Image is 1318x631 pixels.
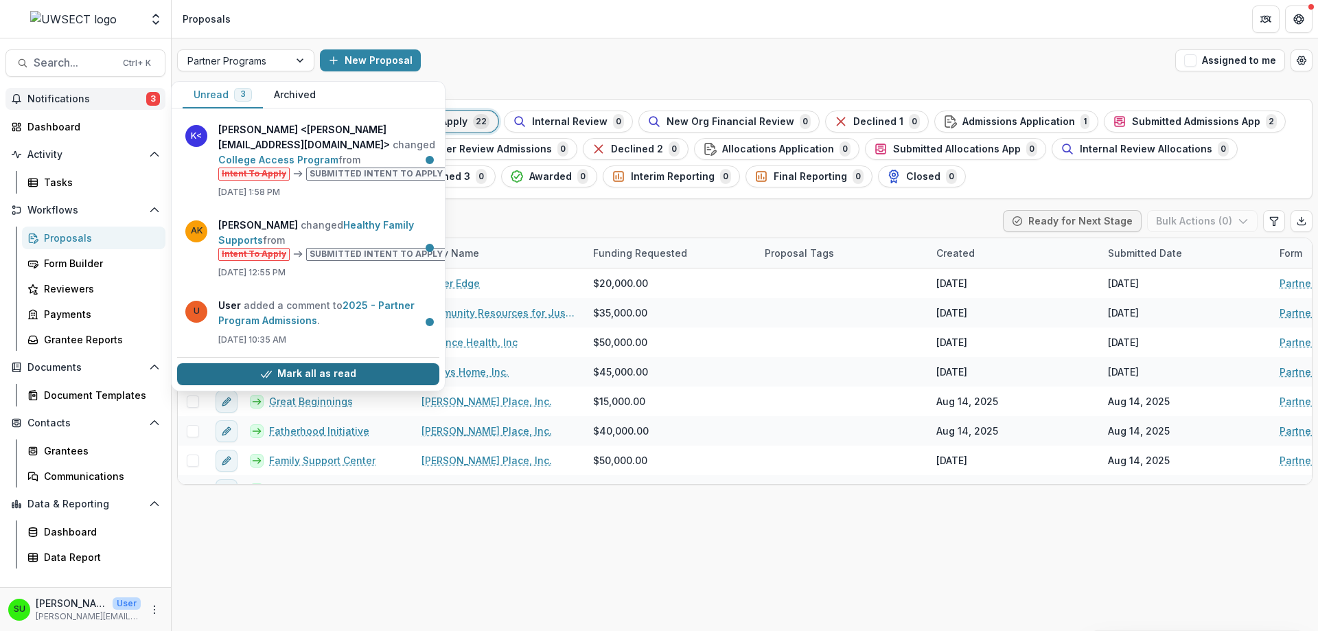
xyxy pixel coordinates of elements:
[928,238,1100,268] div: Created
[421,365,509,379] a: Always Home, Inc.
[421,424,552,438] a: [PERSON_NAME] Place, Inc.
[263,82,327,108] button: Archived
[1291,210,1313,232] button: Export table data
[5,88,165,110] button: Notifications3
[22,384,165,406] a: Document Templates
[27,205,143,216] span: Workflows
[146,5,165,33] button: Open entity switcher
[5,493,165,515] button: Open Data & Reporting
[669,141,680,157] span: 0
[1108,335,1139,349] div: [DATE]
[720,169,731,184] span: 0
[146,92,160,106] span: 3
[421,453,552,468] a: [PERSON_NAME] Place, Inc.
[413,238,585,268] div: Entity Name
[756,238,928,268] div: Proposal Tags
[183,82,263,108] button: Unread
[936,483,967,497] div: [DATE]
[269,394,353,409] a: Great Beginnings
[853,169,864,184] span: 0
[1252,5,1280,33] button: Partners
[1108,424,1170,438] div: Aug 14, 2025
[44,231,154,245] div: Proposals
[800,114,811,129] span: 0
[5,356,165,378] button: Open Documents
[583,138,689,160] button: Declined 20
[1003,210,1142,232] button: Ready for Next Stage
[44,307,154,321] div: Payments
[421,335,518,349] a: Reliance Health, Inc
[756,246,842,260] div: Proposal Tags
[5,49,165,77] button: Search...
[532,116,608,128] span: Internal Review
[593,394,645,409] span: $15,000.00
[22,303,165,325] a: Payments
[113,597,141,610] p: User
[853,116,903,128] span: Declined 1
[218,298,431,328] p: added a comment to .
[177,9,236,29] nav: breadcrumb
[667,116,794,128] span: New Org Financial Review
[936,365,967,379] div: [DATE]
[638,111,820,133] button: New Org Financial Review0
[218,122,452,181] p: changed from
[878,165,966,187] button: Closed0
[22,227,165,249] a: Proposals
[1108,483,1170,497] div: Aug 14, 2025
[593,453,647,468] span: $50,000.00
[218,154,338,165] a: College Access Program
[22,328,165,351] a: Grantee Reports
[22,546,165,569] a: Data Report
[381,138,577,160] button: Volunteer Review Admissions0
[421,306,577,320] a: Community Resources for Justice
[5,115,165,138] a: Dashboard
[593,424,649,438] span: $40,000.00
[936,394,998,409] div: Aug 14, 2025
[865,138,1046,160] button: Submitted Allocations App0
[5,412,165,434] button: Open Contacts
[585,246,695,260] div: Funding Requested
[27,119,154,134] div: Dashboard
[413,246,487,260] div: Entity Name
[421,483,577,497] a: Eastern [US_STATE] Workforce Investment Board
[631,171,715,183] span: Interim Reporting
[44,388,154,402] div: Document Templates
[44,332,154,347] div: Grantee Reports
[27,498,143,510] span: Data & Reporting
[5,144,165,165] button: Open Activity
[962,116,1075,128] span: Admissions Application
[218,299,415,326] a: 2025 - Partner Program Admissions
[44,256,154,271] div: Form Builder
[936,424,998,438] div: Aug 14, 2025
[476,169,487,184] span: 0
[1108,365,1139,379] div: [DATE]
[1108,306,1139,320] div: [DATE]
[593,306,647,320] span: $35,000.00
[5,199,165,221] button: Open Workflows
[934,111,1098,133] button: Admissions Application1
[44,282,154,296] div: Reviewers
[593,483,650,497] span: $110,000.00
[44,469,154,483] div: Communications
[613,114,624,129] span: 0
[504,111,633,133] button: Internal Review0
[34,56,115,69] span: Search...
[1100,238,1271,268] div: Submitted Date
[1108,453,1170,468] div: Aug 14, 2025
[22,171,165,194] a: Tasks
[928,246,983,260] div: Created
[27,93,146,105] span: Notifications
[44,444,154,458] div: Grantees
[27,417,143,429] span: Contacts
[936,276,967,290] div: [DATE]
[14,605,25,614] div: Scott Umbel
[240,89,246,99] span: 3
[36,610,141,623] p: [PERSON_NAME][EMAIL_ADDRESS][PERSON_NAME][DOMAIN_NAME]
[1132,116,1260,128] span: Submitted Admissions App
[1080,114,1089,129] span: 1
[1108,394,1170,409] div: Aug 14, 2025
[183,12,231,26] div: Proposals
[30,11,117,27] img: UWSECT logo
[1080,144,1212,155] span: Internal Review Allocations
